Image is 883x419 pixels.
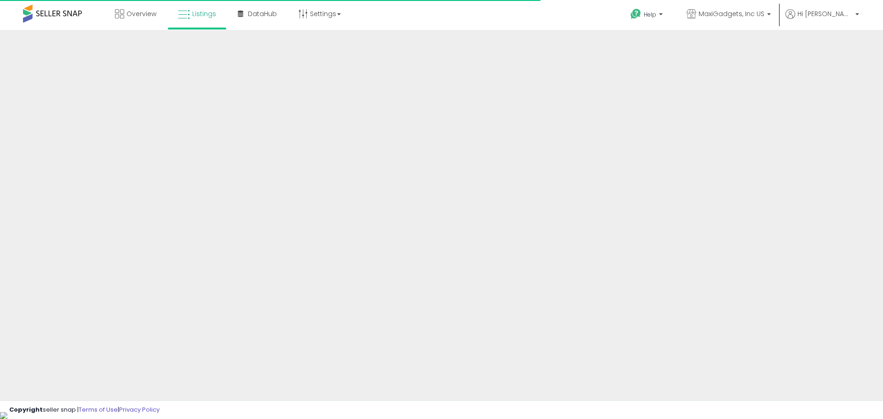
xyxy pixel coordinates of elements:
strong: Copyright [9,405,43,414]
div: seller snap | | [9,406,160,414]
span: Hi [PERSON_NAME] [797,9,853,18]
a: Privacy Policy [119,405,160,414]
a: Hi [PERSON_NAME] [786,9,859,30]
span: Listings [192,9,216,18]
i: Get Help [630,8,642,20]
a: Terms of Use [79,405,118,414]
span: MaxiGadgets, Inc US [699,9,764,18]
span: Overview [126,9,156,18]
span: Help [644,11,656,18]
span: DataHub [248,9,277,18]
a: Help [623,1,672,30]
